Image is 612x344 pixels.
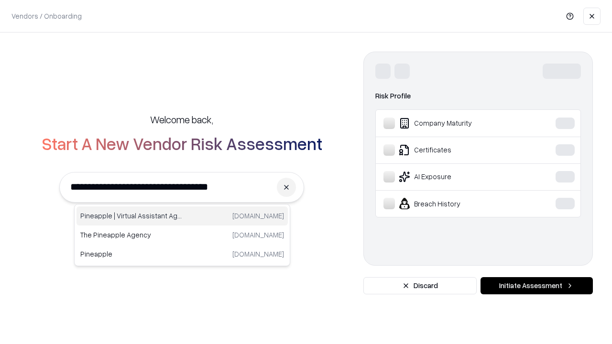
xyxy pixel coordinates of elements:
div: Breach History [383,198,526,209]
div: Company Maturity [383,118,526,129]
button: Discard [363,277,477,294]
p: Pineapple | Virtual Assistant Agency [80,211,182,221]
p: The Pineapple Agency [80,230,182,240]
div: Certificates [383,144,526,156]
button: Initiate Assessment [481,277,593,294]
div: Suggestions [74,204,290,266]
p: [DOMAIN_NAME] [232,211,284,221]
h5: Welcome back, [150,113,213,126]
p: [DOMAIN_NAME] [232,230,284,240]
div: AI Exposure [383,171,526,183]
p: Pineapple [80,249,182,259]
p: Vendors / Onboarding [11,11,82,21]
h2: Start A New Vendor Risk Assessment [42,134,322,153]
div: Risk Profile [375,90,581,102]
p: [DOMAIN_NAME] [232,249,284,259]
